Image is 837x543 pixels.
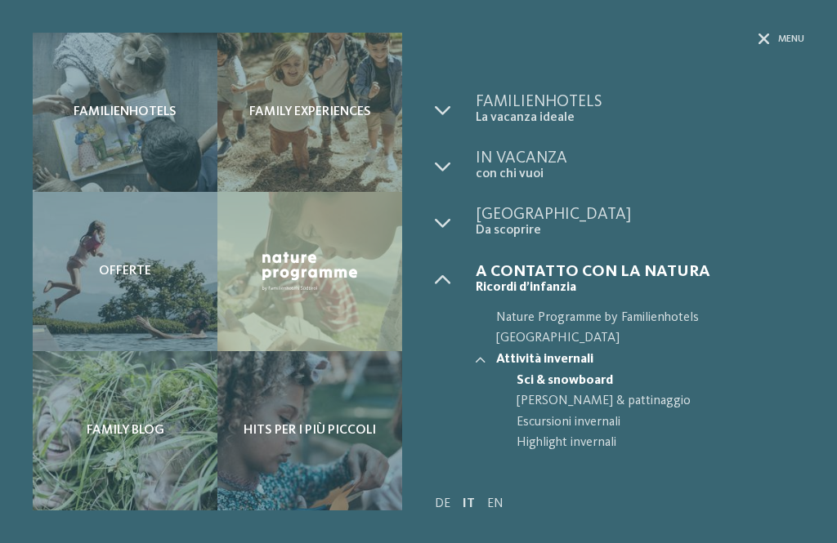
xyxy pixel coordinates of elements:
a: Hotel sulle piste da sci per bambini: divertimento senza confini Offerte [33,192,217,351]
a: Hotel sulle piste da sci per bambini: divertimento senza confini Nature Programme [217,192,402,351]
span: Familienhotels [74,105,177,120]
a: A contatto con la natura Ricordi d’infanzia [476,264,804,296]
span: Offerte [99,264,151,279]
span: Ricordi d’infanzia [476,280,804,296]
span: La vacanza ideale [476,110,804,126]
span: Menu [778,33,804,47]
a: [PERSON_NAME] & pattinaggio [517,391,804,412]
img: Nature Programme [258,248,361,295]
a: IT [463,497,475,510]
span: Familienhotels [476,94,804,110]
span: [GEOGRAPHIC_DATA] [476,207,804,223]
a: Escursioni invernali [517,412,804,434]
span: Family experiences [249,105,371,120]
span: Da scoprire [476,223,804,238]
a: Hotel sulle piste da sci per bambini: divertimento senza confini Familienhotels [33,33,217,192]
a: Sci & snowboard [517,371,804,392]
a: Hotel sulle piste da sci per bambini: divertimento senza confini Hits per i più piccoli [217,351,402,510]
a: DE [435,497,450,510]
a: EN [487,497,504,510]
a: Hotel sulle piste da sci per bambini: divertimento senza confini Family experiences [217,33,402,192]
span: Nature Programme by Familienhotels [GEOGRAPHIC_DATA] [496,308,804,349]
a: Familienhotels La vacanza ideale [476,94,804,126]
span: con chi vuoi [476,167,804,182]
a: [GEOGRAPHIC_DATA] Da scoprire [476,207,804,238]
a: Nature Programme by Familienhotels [GEOGRAPHIC_DATA] [476,308,804,349]
span: Hits per i più piccoli [244,423,376,438]
span: Family Blog [87,423,164,438]
a: In vacanza con chi vuoi [476,150,804,182]
a: Hotel sulle piste da sci per bambini: divertimento senza confini Family Blog [33,351,217,510]
a: Attività invernali [496,349,804,371]
span: A contatto con la natura [476,264,804,280]
a: Highlight invernali [517,433,804,454]
span: In vacanza [476,150,804,167]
